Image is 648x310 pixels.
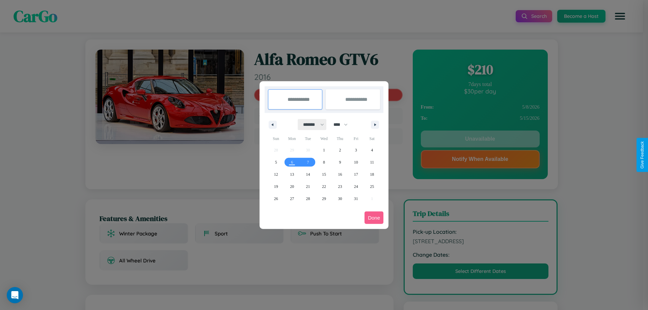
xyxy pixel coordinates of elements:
span: 10 [354,156,358,168]
button: 22 [316,180,332,193]
button: 23 [332,180,348,193]
button: 12 [268,168,284,180]
button: 13 [284,168,300,180]
span: 31 [354,193,358,205]
button: 30 [332,193,348,205]
span: 3 [355,144,357,156]
div: Give Feedback [640,141,645,169]
span: 7 [307,156,309,168]
span: 23 [338,180,342,193]
button: 3 [348,144,364,156]
span: 20 [290,180,294,193]
span: 2 [339,144,341,156]
span: 21 [306,180,310,193]
button: 7 [300,156,316,168]
button: 1 [316,144,332,156]
button: 26 [268,193,284,205]
span: 14 [306,168,310,180]
span: Mon [284,133,300,144]
span: 5 [275,156,277,168]
button: 31 [348,193,364,205]
span: Tue [300,133,316,144]
button: 17 [348,168,364,180]
span: 9 [339,156,341,168]
span: 25 [370,180,374,193]
button: 25 [364,180,380,193]
button: 14 [300,168,316,180]
button: 8 [316,156,332,168]
span: 26 [274,193,278,205]
button: 16 [332,168,348,180]
span: 18 [370,168,374,180]
button: 15 [316,168,332,180]
div: Open Intercom Messenger [7,287,23,303]
button: 4 [364,144,380,156]
span: 27 [290,193,294,205]
span: 22 [322,180,326,193]
span: 24 [354,180,358,193]
span: Thu [332,133,348,144]
span: Wed [316,133,332,144]
button: 28 [300,193,316,205]
span: 19 [274,180,278,193]
button: 24 [348,180,364,193]
span: 6 [291,156,293,168]
button: 11 [364,156,380,168]
button: 18 [364,168,380,180]
button: 6 [284,156,300,168]
span: 8 [323,156,325,168]
button: 20 [284,180,300,193]
span: 4 [371,144,373,156]
button: Done [364,212,383,224]
button: 29 [316,193,332,205]
span: 29 [322,193,326,205]
span: Sat [364,133,380,144]
span: 11 [370,156,374,168]
span: 13 [290,168,294,180]
span: 1 [323,144,325,156]
button: 9 [332,156,348,168]
span: 15 [322,168,326,180]
span: Fri [348,133,364,144]
span: 12 [274,168,278,180]
span: 28 [306,193,310,205]
button: 27 [284,193,300,205]
span: 17 [354,168,358,180]
span: Sun [268,133,284,144]
button: 2 [332,144,348,156]
button: 10 [348,156,364,168]
button: 19 [268,180,284,193]
button: 21 [300,180,316,193]
span: 16 [338,168,342,180]
button: 5 [268,156,284,168]
span: 30 [338,193,342,205]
